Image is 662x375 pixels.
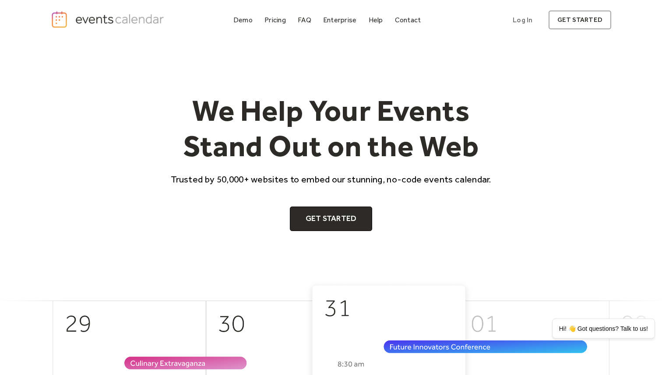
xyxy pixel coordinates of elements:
[549,11,611,29] a: get started
[369,18,383,22] div: Help
[391,14,425,26] a: Contact
[323,18,356,22] div: Enterprise
[261,14,289,26] a: Pricing
[395,18,421,22] div: Contact
[51,11,166,28] a: home
[290,207,373,231] a: Get Started
[504,11,541,29] a: Log In
[264,18,286,22] div: Pricing
[294,14,315,26] a: FAQ
[230,14,256,26] a: Demo
[163,93,499,164] h1: We Help Your Events Stand Out on the Web
[320,14,360,26] a: Enterprise
[298,18,311,22] div: FAQ
[163,173,499,186] p: Trusted by 50,000+ websites to embed our stunning, no-code events calendar.
[365,14,387,26] a: Help
[233,18,253,22] div: Demo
